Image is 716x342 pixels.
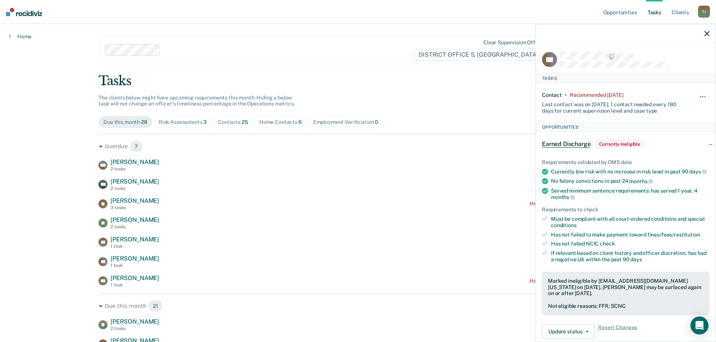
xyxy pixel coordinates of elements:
div: Contact [542,92,562,98]
div: 2 tasks [111,166,159,172]
div: Tasks [98,73,618,89]
span: months [629,178,653,184]
span: [PERSON_NAME] [111,255,159,262]
span: 6 [298,119,302,125]
div: Risk Assessments [159,119,207,125]
span: 7 [130,140,143,152]
div: 3 tasks [111,205,159,210]
span: The clients below might have upcoming requirements this month. Hiding a below task will not chang... [98,95,295,107]
div: Home contact recommended [DATE] [530,278,618,284]
div: If relevant based on client history and officer discretion, has had a negative UA within the past 90 [551,250,710,263]
div: Due this month [103,119,147,125]
div: Contacts [218,119,248,125]
div: Last contact was on [DATE]; 1 contact needed every 180 days for current supervision level and cas... [542,98,682,114]
div: Marked ineligible by [EMAIL_ADDRESS][DOMAIN_NAME][US_STATE] on [DATE]. [PERSON_NAME] may be surfa... [548,277,704,296]
span: days [630,256,642,262]
div: 2 tasks [111,186,159,191]
div: Requirements to check [542,206,710,213]
div: • [565,92,567,98]
div: Due this month [98,300,618,312]
span: 28 [141,119,147,125]
span: conditions [551,222,577,228]
div: 1 task [111,263,159,268]
span: Currently ineligible [596,140,643,148]
div: 2 tasks [111,224,159,229]
div: No felony convictions in past 24 [551,178,710,185]
div: Clear supervision officers [483,39,547,46]
div: Opportunities [536,123,716,132]
div: Has not failed NCIC [551,241,710,247]
div: Overdue [98,140,618,152]
div: Tasks [536,74,716,83]
div: 1 task [111,244,159,249]
div: Recommended 5 days ago [570,92,623,98]
div: Earned DischargeCurrently ineligible [536,132,716,156]
div: Home Contacts [259,119,302,125]
span: [PERSON_NAME] [111,158,159,166]
a: Home [9,33,32,40]
span: fines/fees/restitution [648,231,700,237]
div: Served minimum sentence requirements: has served 1 year, 4 [551,187,710,200]
span: [PERSON_NAME] [111,236,159,243]
span: Revert Changes [598,324,637,339]
div: T J [698,6,710,18]
span: check [600,241,615,247]
div: 1 task [111,282,159,288]
span: 21 [148,300,163,312]
div: Employment Verification [313,119,378,125]
span: [PERSON_NAME] [111,318,159,325]
div: 2 tasks [111,326,159,331]
div: Must be compliant with all court-ordered conditions and special [551,215,710,228]
div: Open Intercom Messenger [690,316,708,334]
span: [PERSON_NAME] [111,197,159,204]
span: 25 [242,119,248,125]
span: DISTRICT OFFICE 5, [GEOGRAPHIC_DATA] [414,49,549,61]
span: days [689,169,706,175]
span: 3 [203,119,207,125]
img: Recidiviz [6,8,42,16]
div: Currently low risk with no increase in risk level in past 90 [551,168,710,175]
span: [PERSON_NAME] [111,178,159,185]
div: Has not failed to make payment toward [551,231,710,238]
span: Earned Discharge [542,140,590,148]
div: Not eligible reasons: FFR, SCNC [548,303,704,309]
span: 0 [375,119,378,125]
div: Requirements validated by OMS data [542,159,710,165]
span: [PERSON_NAME] [111,216,159,223]
button: Update status [542,324,595,339]
div: Home contact recommended [DATE] [530,200,618,207]
span: months [551,194,575,200]
span: [PERSON_NAME] [111,274,159,282]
